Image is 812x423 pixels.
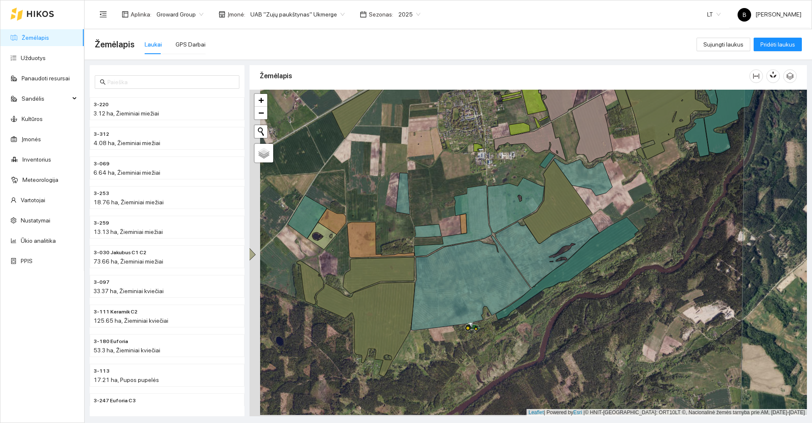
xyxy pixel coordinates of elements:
button: menu-fold [95,6,112,23]
span: Aplinka : [131,10,151,19]
span: Pridėti laukus [760,40,795,49]
span: B [743,8,746,22]
span: 3-111 Keramik C2 [93,308,137,316]
span: layout [122,11,129,18]
a: Zoom out [255,107,267,119]
span: 4.08 ha, Žieminiai miežiai [93,140,160,146]
div: | Powered by © HNIT-[GEOGRAPHIC_DATA]; ORT10LT ©, Nacionalinė žemės tarnyba prie AM, [DATE]-[DATE] [527,409,807,416]
a: Užduotys [21,55,46,61]
a: Vartotojai [21,197,45,203]
span: 3-069 [93,160,110,168]
button: Pridėti laukus [754,38,802,51]
a: Esri [573,409,582,415]
a: Layers [255,144,273,162]
span: 125.65 ha, Žieminiai kviečiai [93,317,168,324]
a: Inventorius [22,156,51,163]
a: Zoom in [255,94,267,107]
a: Panaudoti resursai [22,75,70,82]
span: 3.12 ha, Žieminiai miežiai [93,110,159,117]
span: 3-030 Jakubus C1 C2 [93,249,146,257]
a: Leaflet [529,409,544,415]
a: Pridėti laukus [754,41,802,48]
a: Nustatymai [21,217,50,224]
span: Sandėlis [22,90,70,107]
span: column-width [750,73,763,80]
div: GPS Darbai [176,40,206,49]
span: Sezonas : [369,10,393,19]
span: Groward Group [156,8,203,21]
span: [PERSON_NAME] [738,11,801,18]
span: 33.37 ha, Žieminiai kviečiai [93,288,164,294]
a: Kultūros [22,115,43,122]
span: | [584,409,585,415]
a: Sujungti laukus [697,41,750,48]
div: Laukai [145,40,162,49]
input: Paieška [107,77,234,87]
span: search [100,79,106,85]
a: PPIS [21,258,33,264]
span: UAB "Zujų paukštynas" Ukmerge [250,8,345,21]
span: 3-180 Euforia [93,338,128,346]
button: Sujungti laukus [697,38,750,51]
span: Įmonė : [228,10,245,19]
span: 6.64 ha, Žieminiai miežiai [93,169,160,176]
a: Meteorologija [22,176,58,183]
span: shop [219,11,225,18]
span: Žemėlapis [95,38,134,51]
span: Sujungti laukus [703,40,743,49]
span: 3-259 [93,219,109,227]
button: column-width [749,69,763,83]
span: 18.76 ha, Žieminiai miežiai [93,199,164,206]
span: + [258,95,264,105]
span: 3-220 [93,101,109,109]
a: Ūkio analitika [21,237,56,244]
span: 17.21 ha, Pupos pupelės [93,376,159,383]
span: LT [707,8,721,21]
span: 13.13 ha, Žieminiai miežiai [93,228,163,235]
button: Initiate a new search [255,125,267,138]
span: − [258,107,264,118]
span: 3-097 [93,278,110,286]
span: 73.66 ha, Žieminiai miežiai [93,258,163,265]
span: calendar [360,11,367,18]
span: menu-fold [99,11,107,18]
span: 3-312 [93,130,109,138]
span: 53.3 ha, Žieminiai kviečiai [93,347,160,354]
a: Žemėlapis [22,34,49,41]
div: Žemėlapis [260,64,749,88]
span: 2025 [398,8,420,21]
span: 3-253 [93,190,109,198]
span: 3-247 Euforia C3 [93,397,136,405]
a: Įmonės [22,136,41,143]
span: 3-113 [93,367,110,375]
